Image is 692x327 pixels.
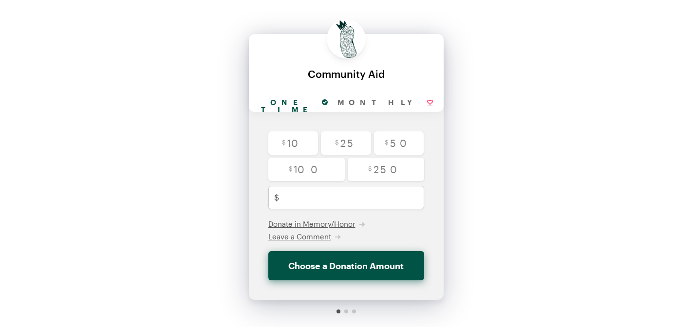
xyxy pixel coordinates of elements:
[268,232,331,241] span: Leave a Comment
[268,219,355,228] span: Donate in Memory/Honor
[259,68,434,79] div: Community Aid
[268,251,424,280] button: Choose a Donation Amount
[268,219,365,229] button: Donate in Memory/Honor
[268,232,341,241] button: Leave a Comment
